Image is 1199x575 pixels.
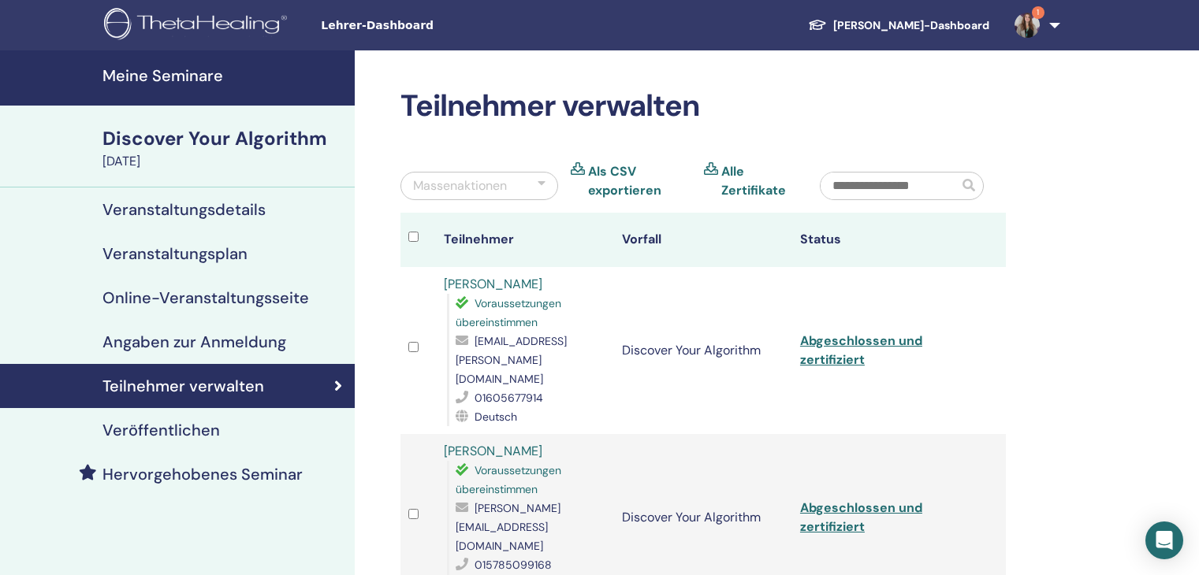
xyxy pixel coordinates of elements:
[475,410,517,424] span: Deutsch
[104,8,292,43] img: logo.png
[93,125,355,171] a: Discover Your Algorithm[DATE]
[800,499,922,535] a: Abgeschlossen und zertifiziert
[1032,6,1044,19] span: 1
[102,66,345,85] h4: Meine Seminare
[102,465,303,484] h4: Hervorgehobenes Seminar
[102,152,345,171] div: [DATE]
[795,11,1002,40] a: [PERSON_NAME]-Dashboard
[475,391,543,405] span: 01605677914
[808,18,827,32] img: graduation-cap-white.svg
[721,162,796,200] a: Alle Zertifikate
[456,334,567,386] span: [EMAIL_ADDRESS][PERSON_NAME][DOMAIN_NAME]
[413,176,507,195] div: Massenaktionen
[102,125,345,152] div: Discover Your Algorithm
[102,421,220,440] h4: Veröffentlichen
[102,288,309,307] h4: Online-Veranstaltungsseite
[436,213,614,267] th: Teilnehmer
[614,267,792,434] td: Discover Your Algorithm
[475,558,552,572] span: 015785099168
[102,200,266,219] h4: Veranstaltungsdetails
[102,244,248,263] h4: Veranstaltungsplan
[102,332,286,351] h4: Angaben zur Anmeldung
[456,501,560,553] span: [PERSON_NAME][EMAIL_ADDRESS][DOMAIN_NAME]
[321,17,557,34] span: Lehrer-Dashboard
[1145,521,1183,559] div: Open Intercom Messenger
[1015,13,1040,38] img: default.jpg
[800,332,922,368] a: Abgeschlossen und zertifiziert
[456,463,561,496] span: Voraussetzungen übereinstimmen
[444,276,542,292] a: [PERSON_NAME]
[444,443,542,459] a: [PERSON_NAME]
[792,213,970,267] th: Status
[614,213,792,267] th: Vorfall
[588,162,691,200] a: Als CSV exportieren
[102,377,264,395] h4: Teilnehmer verwalten
[400,88,1006,124] h2: Teilnehmer verwalten
[456,296,561,329] span: Voraussetzungen übereinstimmen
